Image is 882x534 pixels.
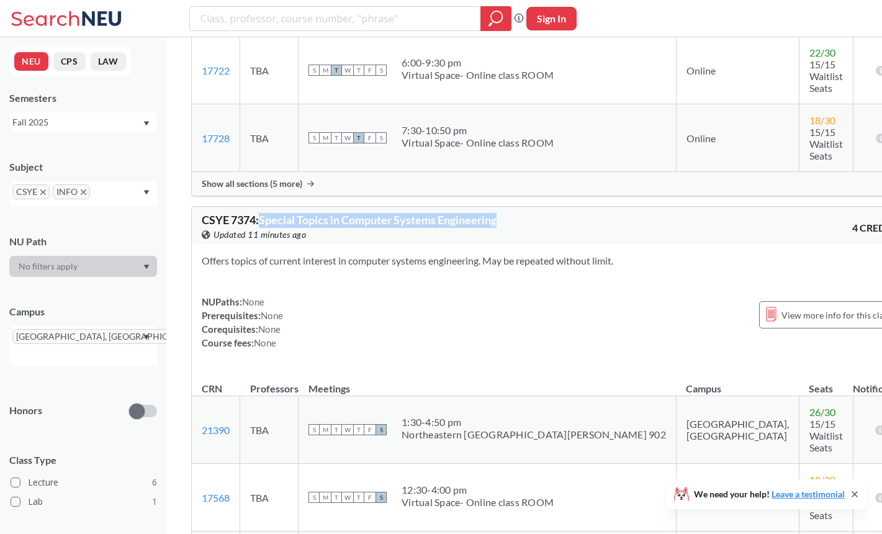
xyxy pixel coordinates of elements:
[202,382,222,396] div: CRN
[809,47,835,58] span: 22 / 30
[364,492,376,503] span: F
[353,492,364,503] span: T
[402,496,554,509] div: Virtual Space- Online class ROOM
[676,464,799,532] td: Online
[353,424,364,435] span: T
[809,474,835,486] span: 18 / 30
[9,112,157,132] div: Fall 2025Dropdown arrow
[809,406,835,418] span: 26 / 30
[202,424,230,436] a: 21390
[402,137,554,149] div: Virtual Space- Online class ROOM
[799,369,853,396] th: Seats
[261,310,283,321] span: None
[240,369,299,396] th: Professors
[258,324,281,335] span: None
[9,404,42,418] p: Honors
[9,305,157,319] div: Campus
[202,178,302,189] span: Show all sections (5 more)
[676,396,799,464] td: [GEOGRAPHIC_DATA], [GEOGRAPHIC_DATA]
[694,490,845,499] span: We need your help!
[53,184,90,199] span: INFOX to remove pill
[402,57,554,69] div: 6:00 - 9:30 pm
[320,424,331,435] span: M
[202,65,230,76] a: 17722
[11,474,157,491] label: Lecture
[308,424,320,435] span: S
[299,369,677,396] th: Meetings
[342,132,353,143] span: W
[488,10,503,27] svg: magnifying glass
[364,65,376,76] span: F
[214,228,306,242] span: Updated 11 minutes ago
[9,453,157,467] span: Class Type
[376,65,387,76] span: S
[9,181,157,207] div: CSYEX to remove pillINFOX to remove pillDropdown arrow
[320,492,331,503] span: M
[143,121,150,126] svg: Dropdown arrow
[9,256,157,277] div: Dropdown arrow
[152,495,157,509] span: 1
[376,424,387,435] span: S
[240,396,299,464] td: TBA
[9,326,157,366] div: [GEOGRAPHIC_DATA], [GEOGRAPHIC_DATA]X to remove pillDropdown arrow
[240,104,299,172] td: TBA
[526,7,577,30] button: Sign In
[152,476,157,489] span: 6
[676,37,799,104] td: Online
[772,489,845,499] a: Leave a testimonial
[402,484,554,496] div: 12:30 - 4:00 pm
[11,494,157,510] label: Lab
[14,52,48,71] button: NEU
[320,65,331,76] span: M
[240,464,299,532] td: TBA
[809,126,843,161] span: 15/15 Waitlist Seats
[143,190,150,195] svg: Dropdown arrow
[809,58,843,94] span: 15/15 Waitlist Seats
[353,65,364,76] span: T
[402,428,666,441] div: Northeastern [GEOGRAPHIC_DATA][PERSON_NAME] 902
[12,115,142,129] div: Fall 2025
[202,132,230,144] a: 17728
[376,492,387,503] span: S
[143,335,150,340] svg: Dropdown arrow
[342,424,353,435] span: W
[331,65,342,76] span: T
[143,265,150,269] svg: Dropdown arrow
[402,69,554,81] div: Virtual Space- Online class ROOM
[199,8,472,29] input: Class, professor, course number, "phrase"
[809,114,835,126] span: 18 / 30
[12,329,210,344] span: [GEOGRAPHIC_DATA], [GEOGRAPHIC_DATA]X to remove pill
[376,132,387,143] span: S
[331,492,342,503] span: T
[364,424,376,435] span: F
[308,65,320,76] span: S
[91,52,126,71] button: LAW
[676,369,799,396] th: Campus
[809,418,843,453] span: 15/15 Waitlist Seats
[9,91,157,105] div: Semesters
[320,132,331,143] span: M
[402,416,666,428] div: 1:30 - 4:50 pm
[81,189,86,195] svg: X to remove pill
[202,213,497,227] span: CSYE 7374 : Special Topics in Computer Systems Engineering
[9,235,157,248] div: NU Path
[9,160,157,174] div: Subject
[342,65,353,76] span: W
[53,52,86,71] button: CPS
[364,132,376,143] span: F
[308,492,320,503] span: S
[242,296,264,307] span: None
[331,424,342,435] span: T
[402,124,554,137] div: 7:30 - 10:50 pm
[202,492,230,504] a: 17568
[254,337,276,348] span: None
[480,6,511,31] div: magnifying glass
[12,184,50,199] span: CSYEX to remove pill
[342,492,353,503] span: W
[308,132,320,143] span: S
[331,132,342,143] span: T
[40,189,46,195] svg: X to remove pill
[202,295,283,350] div: NUPaths: Prerequisites: Corequisites: Course fees:
[240,37,299,104] td: TBA
[353,132,364,143] span: T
